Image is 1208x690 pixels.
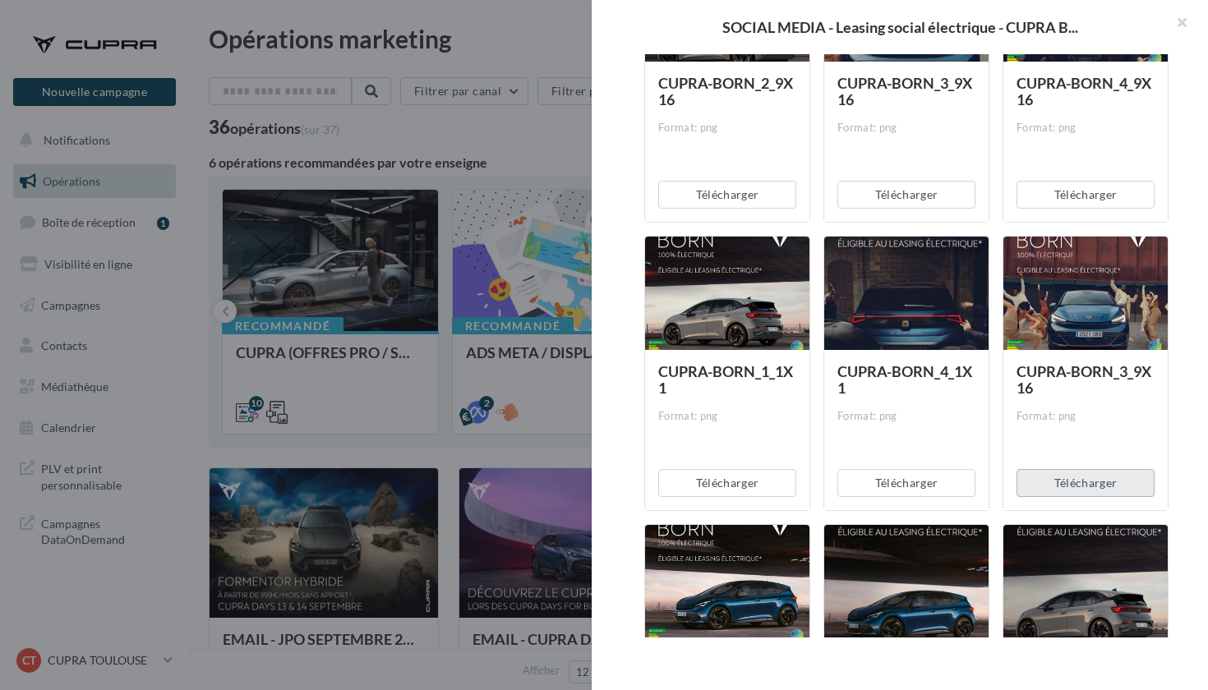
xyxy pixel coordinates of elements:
[658,181,796,209] button: Télécharger
[1017,74,1151,108] span: CUPRA-BORN_4_9X16
[837,74,972,108] span: CUPRA-BORN_3_9X16
[837,181,975,209] button: Télécharger
[1017,181,1155,209] button: Télécharger
[837,409,975,424] div: Format: png
[837,469,975,497] button: Télécharger
[658,469,796,497] button: Télécharger
[1017,469,1155,497] button: Télécharger
[658,409,796,424] div: Format: png
[1017,409,1155,424] div: Format: png
[658,121,796,136] div: Format: png
[837,362,972,397] span: CUPRA-BORN_4_1X1
[837,121,975,136] div: Format: png
[1017,362,1151,397] span: CUPRA-BORN_3_9X16
[658,362,793,397] span: CUPRA-BORN_1_1X1
[1017,121,1155,136] div: Format: png
[658,74,793,108] span: CUPRA-BORN_2_9X16
[722,20,1078,34] span: SOCIAL MEDIA - Leasing social électrique - CUPRA B...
